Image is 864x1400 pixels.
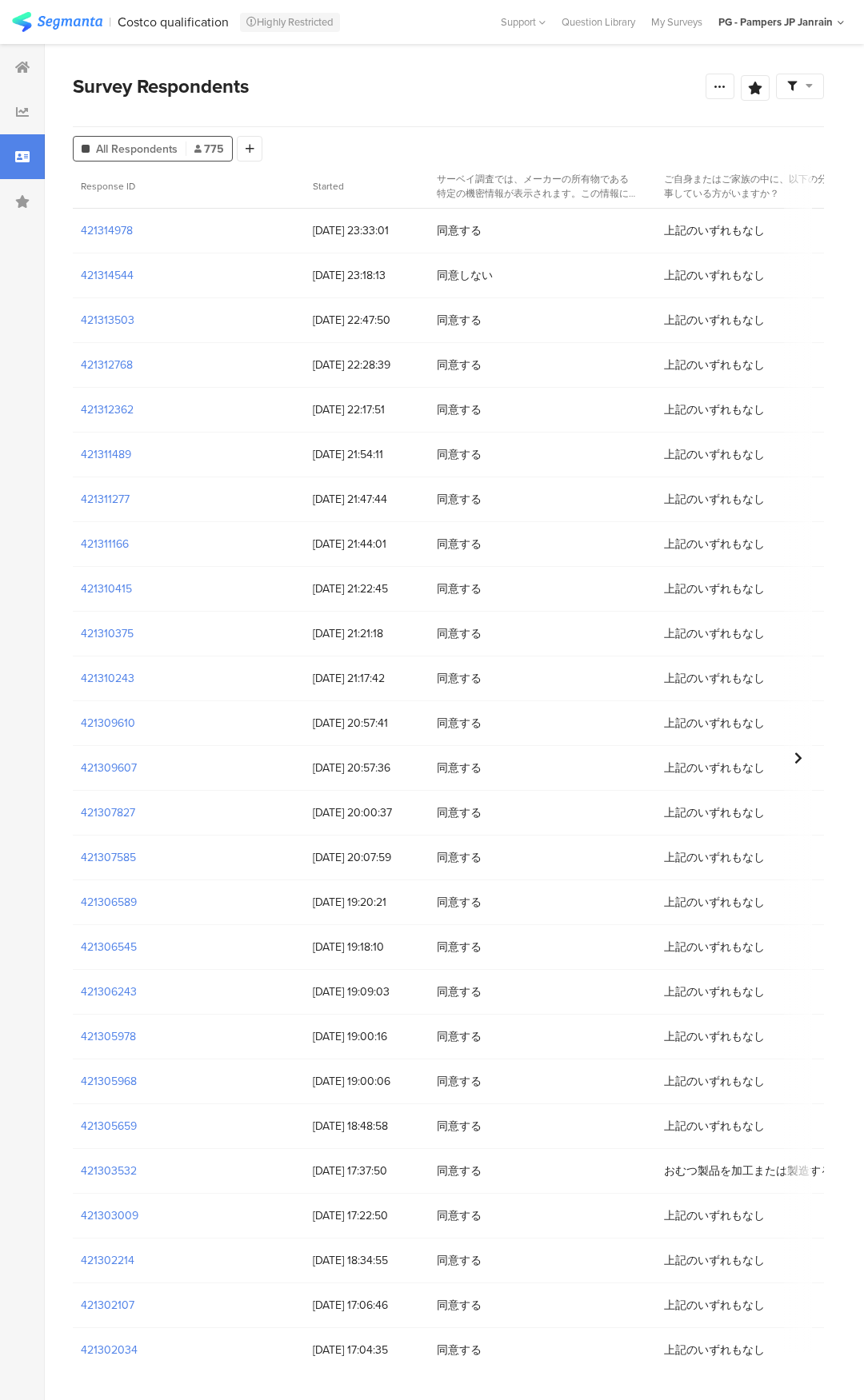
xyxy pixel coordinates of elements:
[81,491,130,508] section: 421311277
[81,1252,134,1269] section: 421302214
[81,446,131,463] section: 421311489
[81,1297,134,1314] section: 421302107
[664,357,765,373] span: 上記のいずれもなし
[437,1073,482,1090] span: 同意する
[313,401,421,418] span: [DATE] 22:17:51
[664,849,765,866] span: 上記のいずれもなし
[81,1342,138,1358] section: 421302034
[437,1297,482,1314] span: 同意する
[81,580,132,597] section: 421310415
[118,14,229,30] div: Costco qualification
[664,715,765,732] span: 上記のいずれもなし
[437,760,482,776] span: 同意する
[313,625,421,642] span: [DATE] 21:21:18
[664,1073,765,1090] span: 上記のいずれもなし
[313,267,421,284] span: [DATE] 23:18:13
[664,267,765,284] span: 上記のいずれもなし
[437,491,482,508] span: 同意する
[313,849,421,866] span: [DATE] 20:07:59
[313,670,421,687] span: [DATE] 21:17:42
[437,670,482,687] span: 同意する
[12,12,102,32] img: segmanta logo
[437,446,482,463] span: 同意する
[437,1163,482,1179] span: 同意する
[664,172,864,201] section: ご自身またはご家族の中に、以下の分野に従事している方がいますか？
[81,312,134,329] section: 421313503
[664,670,765,687] span: 上記のいずれもなし
[81,983,137,1000] section: 421306243
[664,894,765,911] span: 上記のいずれもなし
[437,1252,482,1269] span: 同意する
[313,179,344,193] span: Started
[664,939,765,955] span: 上記のいずれもなし
[81,894,137,911] section: 421306589
[437,222,482,239] span: 同意する
[313,491,421,508] span: [DATE] 21:47:44
[81,1207,138,1224] section: 421303009
[313,983,421,1000] span: [DATE] 19:09:03
[664,760,765,776] span: 上記のいずれもなし
[643,14,710,30] a: My Surveys
[81,1118,137,1135] section: 421305659
[437,1118,482,1135] span: 同意する
[664,1118,765,1135] span: 上記のいずれもなし
[437,625,482,642] span: 同意する
[81,1163,137,1179] section: 421303532
[554,14,643,30] a: Question Library
[664,491,765,508] span: 上記のいずれもなし
[81,536,129,552] section: 421311166
[81,1073,137,1090] section: 421305968
[313,804,421,821] span: [DATE] 20:00:37
[664,625,765,642] span: 上記のいずれもなし
[664,1207,765,1224] span: 上記のいずれもなし
[437,983,482,1000] span: 同意する
[313,939,421,955] span: [DATE] 19:18:10
[437,894,482,911] span: 同意する
[664,804,765,821] span: 上記のいずれもなし
[96,141,178,158] span: All Respondents
[313,580,421,597] span: [DATE] 21:22:45
[664,1163,854,1179] span: おむつ製品を加工または製造する会社
[81,222,133,239] section: 421314978
[437,267,493,284] span: 同意しない
[313,536,421,552] span: [DATE] 21:44:01
[313,760,421,776] span: [DATE] 20:57:36
[437,401,482,418] span: 同意する
[81,267,134,284] section: 421314544
[437,1342,482,1358] span: 同意する
[313,1118,421,1135] span: [DATE] 18:48:58
[81,760,137,776] section: 421309607
[437,357,482,373] span: 同意する
[81,715,135,732] section: 421309610
[81,849,136,866] section: 421307585
[81,670,134,687] section: 421310243
[664,312,765,329] span: 上記のいずれもなし
[664,1028,765,1045] span: 上記のいずれもなし
[313,1028,421,1045] span: [DATE] 19:00:16
[109,13,111,31] div: |
[664,1297,765,1314] span: 上記のいずれもなし
[313,446,421,463] span: [DATE] 21:54:11
[664,536,765,552] span: 上記のいずれもなし
[437,172,637,201] section: サーベイ調査では、メーカーの所有物である特定の機密情報が表示されます。この情報には、実験コンセプト、マーケティング、広告、クリエイティブ戦略および計画、製品名などが含まれますが、これらのみに限定...
[240,13,340,32] div: Highly Restricted
[81,401,134,418] section: 421312362
[437,312,482,329] span: 同意する
[437,1207,482,1224] span: 同意する
[501,10,546,34] div: Support
[81,804,135,821] section: 421307827
[664,983,765,1000] span: 上記のいずれもなし
[313,1252,421,1269] span: [DATE] 18:34:55
[81,179,135,193] span: Response ID
[437,580,482,597] span: 同意する
[664,1252,765,1269] span: 上記のいずれもなし
[81,357,133,373] section: 421312768
[81,625,134,642] section: 421310375
[313,1297,421,1314] span: [DATE] 17:06:46
[313,894,421,911] span: [DATE] 19:20:21
[313,1342,421,1358] span: [DATE] 17:04:35
[664,446,765,463] span: 上記のいずれもなし
[437,849,482,866] span: 同意する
